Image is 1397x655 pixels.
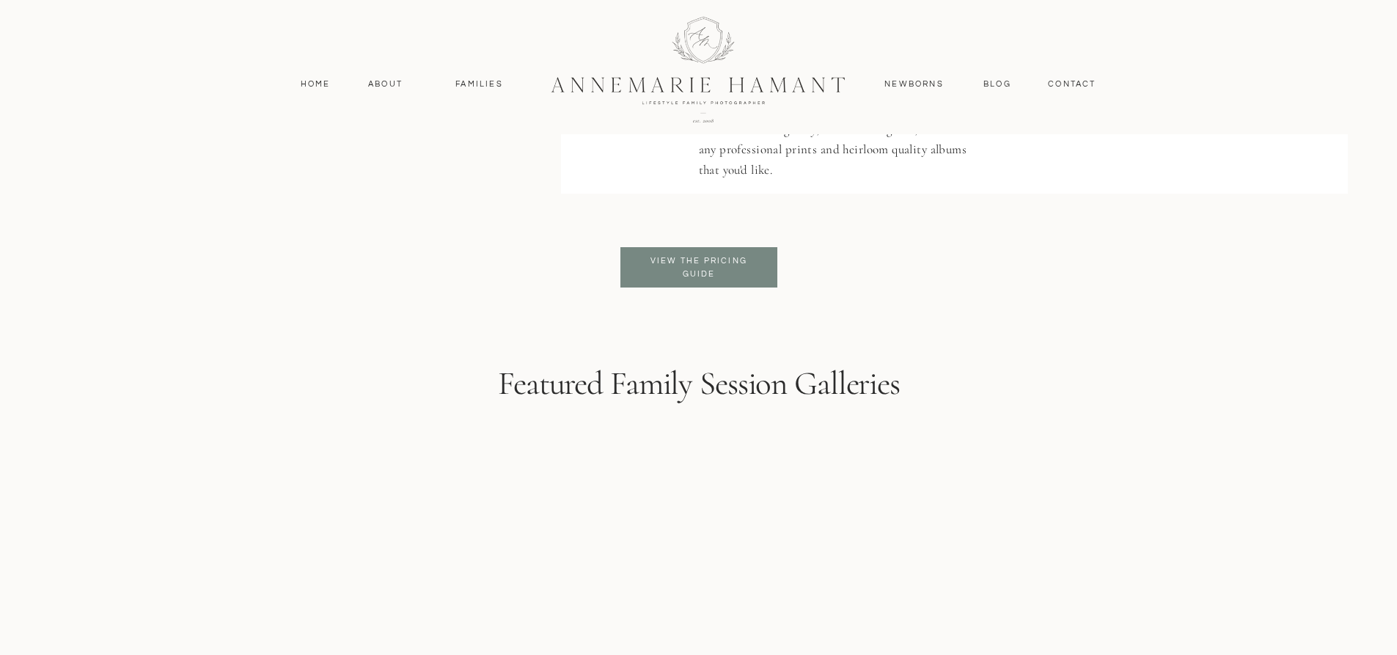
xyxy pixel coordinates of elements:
a: contact [1041,78,1104,91]
a: About [364,78,407,91]
a: Newborns [879,78,950,91]
a: Blog [980,78,1015,91]
h3: Featured Family Session Galleries [435,364,964,411]
a: View the pricing guide [639,255,759,281]
a: Home [294,78,337,91]
a: Families [447,78,513,91]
